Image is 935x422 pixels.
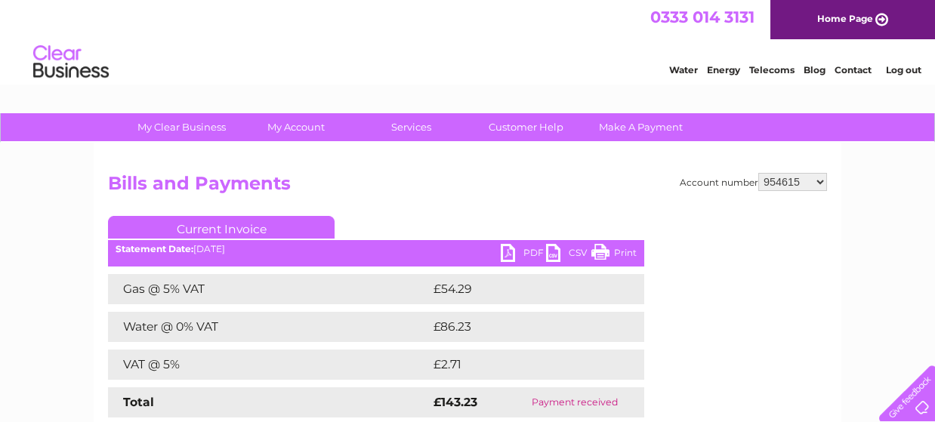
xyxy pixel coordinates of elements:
td: Gas @ 5% VAT [108,274,430,304]
h2: Bills and Payments [108,173,827,202]
a: Services [349,113,474,141]
b: Statement Date: [116,243,193,254]
a: Telecoms [749,64,795,75]
a: CSV [546,244,591,266]
td: £2.71 [430,350,606,380]
td: £54.29 [430,274,614,304]
a: My Clear Business [119,113,244,141]
a: 0333 014 3131 [650,8,754,26]
td: £86.23 [430,312,613,342]
img: logo.png [32,39,110,85]
a: Current Invoice [108,216,335,239]
strong: £143.23 [434,395,477,409]
td: Water @ 0% VAT [108,312,430,342]
a: Contact [835,64,872,75]
div: [DATE] [108,244,644,254]
td: VAT @ 5% [108,350,430,380]
div: Clear Business is a trading name of Verastar Limited (registered in [GEOGRAPHIC_DATA] No. 3667643... [112,8,825,73]
td: Payment received [506,387,644,417]
div: Account number [680,173,827,191]
a: Water [669,64,698,75]
a: Customer Help [464,113,588,141]
a: My Account [234,113,359,141]
a: Log out [885,64,921,75]
a: Make A Payment [579,113,703,141]
a: PDF [501,244,546,266]
strong: Total [123,395,154,409]
a: Energy [707,64,740,75]
a: Blog [804,64,825,75]
a: Print [591,244,637,266]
